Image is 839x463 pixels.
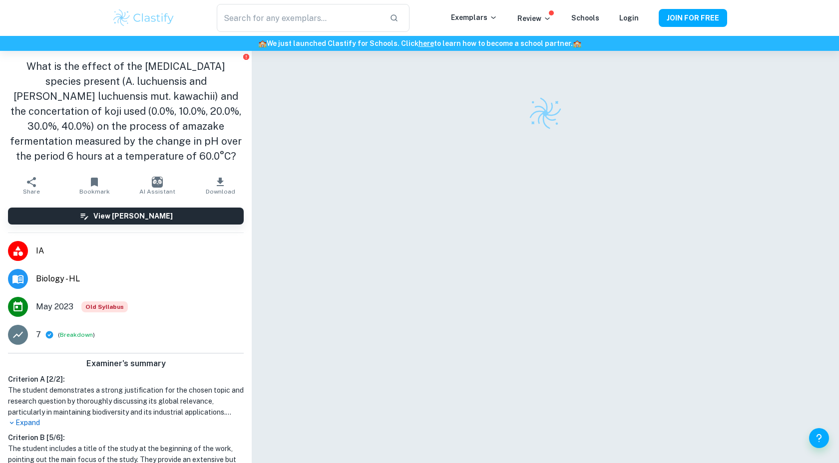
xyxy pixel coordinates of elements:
a: Schools [571,14,599,22]
span: ( ) [58,330,95,340]
span: Biology - HL [36,273,244,285]
div: Starting from the May 2025 session, the Biology IA requirements have changed. It's OK to refer to... [81,301,128,312]
h6: We just launched Clastify for Schools. Click to learn how to become a school partner. [2,38,837,49]
button: AI Assistant [126,172,189,200]
button: Download [189,172,252,200]
span: Share [23,188,40,195]
p: Expand [8,418,244,428]
h6: Criterion B [ 5 / 6 ]: [8,432,244,443]
button: Help and Feedback [809,428,829,448]
p: Review [517,13,551,24]
p: 7 [36,329,41,341]
input: Search for any exemplars... [217,4,382,32]
button: JOIN FOR FREE [659,9,727,27]
button: Breakdown [60,330,93,339]
span: IA [36,245,244,257]
h1: The student demonstrates a strong justification for the chosen topic and research question by tho... [8,385,244,418]
span: Download [206,188,235,195]
img: AI Assistant [152,177,163,188]
button: View [PERSON_NAME] [8,208,244,225]
button: Report issue [242,53,250,60]
img: Clastify logo [528,96,563,131]
h6: Examiner's summary [4,358,248,370]
h6: Criterion A [ 2 / 2 ]: [8,374,244,385]
span: 🏫 [573,39,581,47]
span: 🏫 [258,39,267,47]
img: Clastify logo [112,8,175,28]
button: Bookmark [63,172,126,200]
span: May 2023 [36,301,73,313]
span: Old Syllabus [81,301,128,312]
p: Exemplars [451,12,497,23]
h1: What is the effect of the [MEDICAL_DATA] species present (A. luchuensis and [PERSON_NAME] luchuen... [8,59,244,164]
a: here [419,39,434,47]
span: AI Assistant [139,188,175,195]
a: Login [619,14,639,22]
span: Bookmark [79,188,110,195]
h6: View [PERSON_NAME] [93,211,173,222]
